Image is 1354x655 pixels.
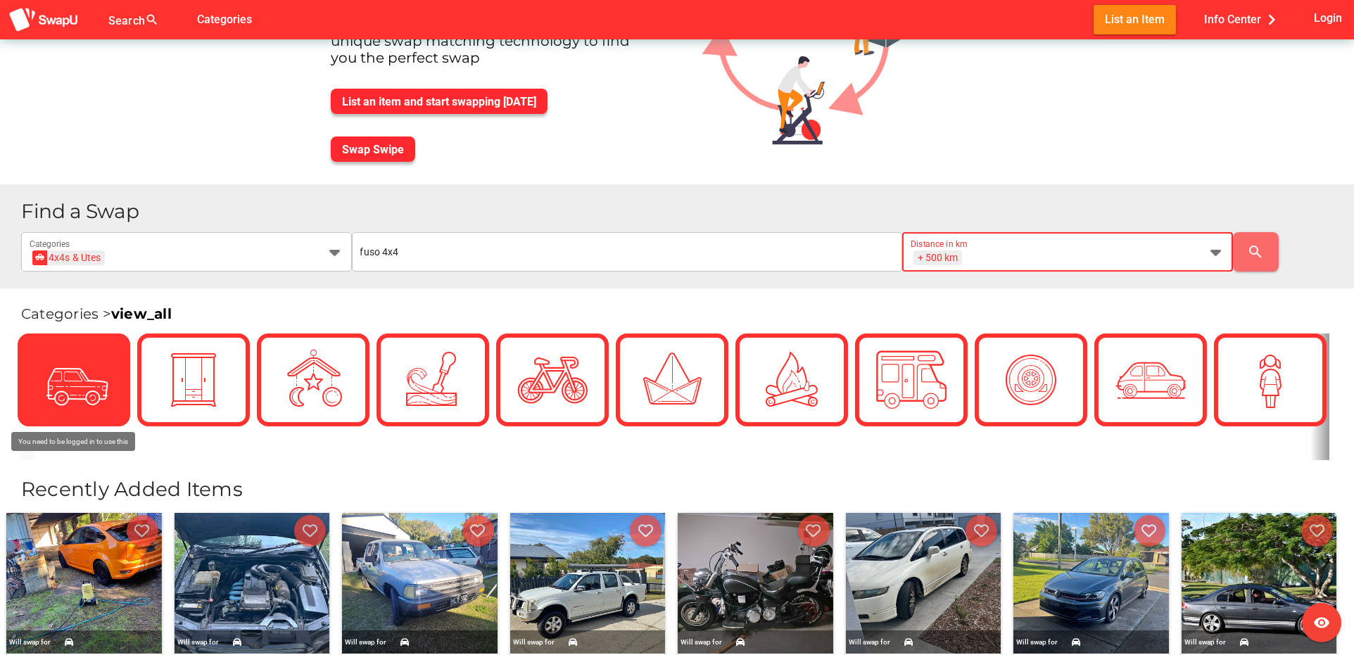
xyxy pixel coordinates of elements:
[186,5,263,34] button: Categories
[1013,513,1169,654] img: nicholas.robertson%2Bfacebook%40swapu.com.au%2F657379966707037%2F657379966707037-photo-0.jpg
[21,201,1343,222] h1: Find a Swap
[1182,513,1337,654] img: nicholas.robertson%2Bfacebook%40swapu.com.au%2F2497422320637045%2F2497422320637045-photo-0.jpg
[197,8,252,31] span: Categories
[37,250,101,265] div: 4x4s & Utes
[510,513,666,654] img: nicholas.robertson%2Bfacebook%40swapu.com.au%2F1752553585372894%2F1752553585372894-photo-0.jpg
[8,7,79,33] img: aSD8y5uGLpzPJLYTcYcjNu3laj1c05W5KWf0Ds+Za8uybjssssuu+yyyy677LKX2n+PWMSDJ9a87AAAAABJRU5ErkJggg==
[1105,10,1165,29] span: List an Item
[513,635,555,650] div: Will swap for
[1313,614,1330,631] i: visibility
[360,232,894,272] input: I am looking for ...
[1193,5,1293,34] button: Info Center
[345,635,386,650] div: Will swap for
[1184,635,1226,650] div: Will swap for
[918,251,958,264] div: + 500 km
[6,513,162,654] img: nicholas.robertson%2Bfacebook%40swapu.com.au%2F739685161753555%2F739685161753555-photo-0.jpg
[1311,5,1346,31] button: Login
[319,15,669,77] div: Australia's best online swap meet. We use unique swap matching technology to find you the perfect...
[1204,8,1282,31] span: Info Center
[1261,9,1282,30] i: chevron_right
[681,635,722,650] div: Will swap for
[21,305,172,322] span: Categories >
[186,12,263,25] a: Categories
[1016,635,1058,650] div: Will swap for
[9,635,51,650] div: Will swap for
[846,513,1001,654] img: nicholas.robertson%2Bfacebook%40swapu.com.au%2F1929303197852314%2F1929303197852314-photo-0.jpg
[331,89,548,114] button: List an item and start swapping [DATE]
[342,143,404,156] span: Swap Swipe
[1094,5,1176,34] button: List an Item
[849,635,890,650] div: Will swap for
[111,305,172,322] a: view_all
[342,513,498,654] img: nicholas.robertson%2Bfacebook%40swapu.com.au%2F4015173168701184%2F4015173168701184-photo-0.jpg
[331,136,415,162] button: Swap Swipe
[177,635,219,650] div: Will swap for
[1314,8,1342,27] span: Login
[342,95,536,108] span: List an item and start swapping [DATE]
[21,477,243,501] span: Recently Added Items
[1247,243,1264,260] i: search
[678,513,833,654] img: nicholas.robertson%2Bfacebook%40swapu.com.au%2F1060030926256335%2F1060030926256335-photo-0.jpg
[175,513,330,654] img: nicholas.robertson%2Bfacebook%40swapu.com.au%2F678270614910304%2F678270614910304-photo-0.jpg
[176,11,193,28] i: false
